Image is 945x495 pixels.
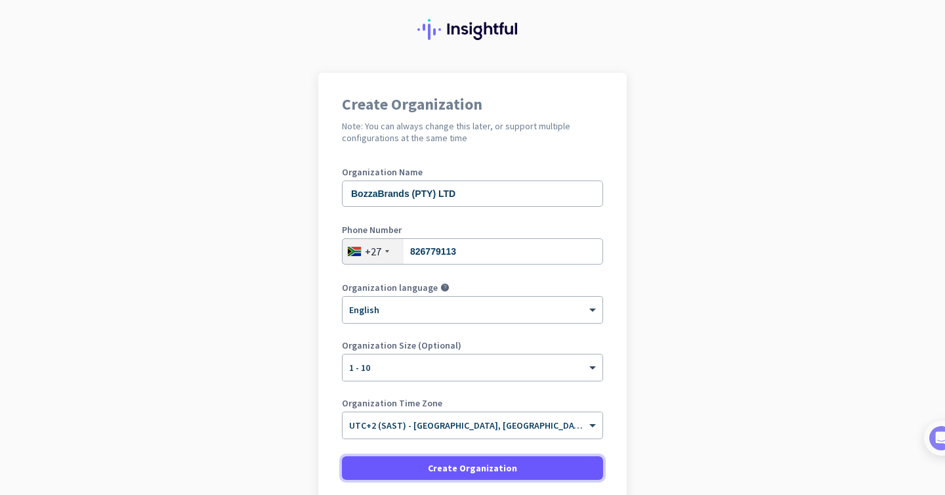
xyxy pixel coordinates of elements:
[417,19,528,40] img: Insightful
[428,462,517,475] span: Create Organization
[342,181,603,207] input: What is the name of your organization?
[342,398,603,408] label: Organization Time Zone
[342,120,603,144] h2: Note: You can always change this later, or support multiple configurations at the same time
[342,97,603,112] h1: Create Organization
[342,341,603,350] label: Organization Size (Optional)
[342,456,603,480] button: Create Organization
[365,245,381,258] div: +27
[342,167,603,177] label: Organization Name
[440,283,450,292] i: help
[342,238,603,265] input: 10 123 4567
[342,283,438,292] label: Organization language
[342,225,603,234] label: Phone Number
